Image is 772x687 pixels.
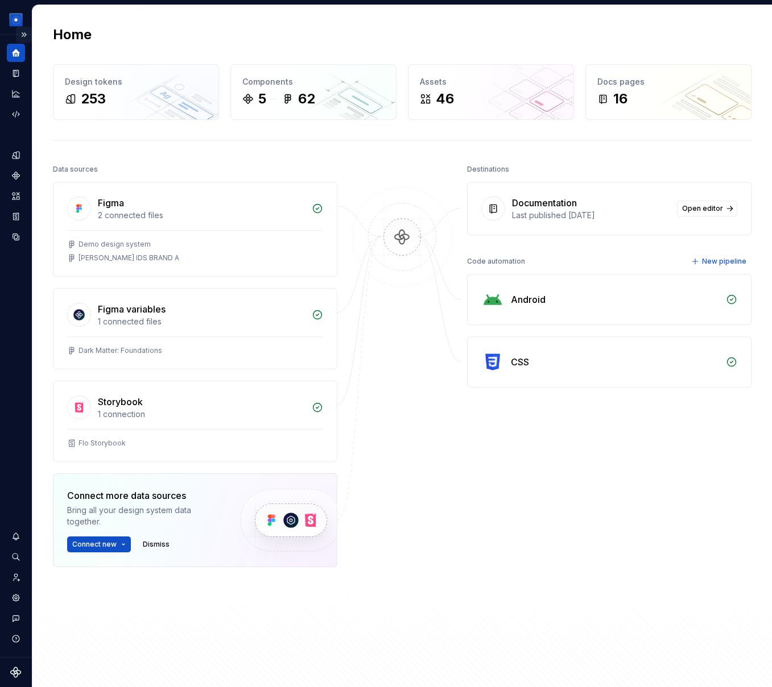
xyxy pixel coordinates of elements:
[65,76,207,88] div: Design tokens
[143,540,170,549] span: Dismiss
[585,64,752,120] a: Docs pages16
[511,293,546,306] div: Android
[7,187,25,205] a: Assets
[79,253,179,263] div: [PERSON_NAME] IDS BRAND A
[467,253,525,269] div: Code automation
[67,489,221,502] div: Connect more data sources
[98,302,166,316] div: Figma variables
[7,527,25,546] button: Notifications
[702,257,746,266] span: New pipeline
[98,409,305,420] div: 1 connection
[682,204,723,213] span: Open editor
[98,196,124,210] div: Figma
[7,85,25,103] a: Analytics
[7,44,25,62] a: Home
[688,253,752,269] button: New pipeline
[79,346,162,355] div: Dark Matter: Foundations
[677,201,737,216] a: Open editor
[7,207,25,226] a: Storybook stories
[67,536,131,552] button: Connect new
[7,105,25,123] a: Code automation
[79,439,126,448] div: Flo Storybook
[7,548,25,566] button: Search ⌘K
[10,667,22,678] svg: Supernova Logo
[242,76,385,88] div: Components
[53,161,98,177] div: Data sources
[511,355,529,369] div: CSS
[98,210,305,221] div: 2 connected files
[72,540,117,549] span: Connect new
[9,13,23,27] img: 049812b6-2877-400d-9dc9-987621144c16.png
[81,90,106,108] div: 253
[7,568,25,586] a: Invite team
[53,182,337,277] a: Figma2 connected filesDemo design system[PERSON_NAME] IDS BRAND A
[7,64,25,82] a: Documentation
[67,505,221,527] div: Bring all your design system data together.
[7,589,25,607] a: Settings
[98,395,143,409] div: Storybook
[230,64,397,120] a: Components562
[512,196,577,210] div: Documentation
[16,27,32,43] button: Expand sidebar
[7,609,25,627] button: Contact support
[420,76,562,88] div: Assets
[467,161,509,177] div: Destinations
[53,64,219,120] a: Design tokens253
[7,146,25,164] a: Design tokens
[7,166,25,185] a: Components
[613,90,627,108] div: 16
[512,210,670,221] div: Last published [DATE]
[138,536,175,552] button: Dismiss
[408,64,574,120] a: Assets46
[7,228,25,246] a: Data sources
[436,90,454,108] div: 46
[53,26,92,44] h2: Home
[53,381,337,462] a: Storybook1 connectionFlo Storybook
[53,288,337,369] a: Figma variables1 connected filesDark Matter: Foundations
[79,240,151,249] div: Demo design system
[597,76,740,88] div: Docs pages
[98,316,305,327] div: 1 connected files
[258,90,266,108] div: 5
[298,90,315,108] div: 62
